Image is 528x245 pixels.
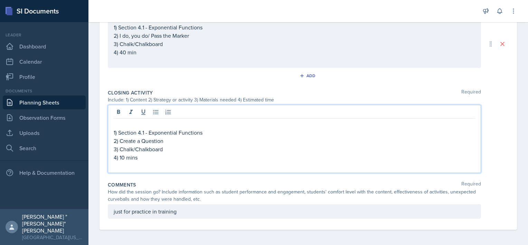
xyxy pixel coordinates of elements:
[114,128,475,137] p: 1) Section 4.1 - Exponential Functions
[114,145,475,153] p: 3) Chalk/Chalkboard
[461,181,481,188] span: Required
[3,39,86,53] a: Dashboard
[114,40,475,48] p: 3) Chalk/Chalkboard
[22,213,83,234] div: [PERSON_NAME] "[PERSON_NAME]" [PERSON_NAME]
[3,32,86,38] div: Leader
[108,89,153,96] label: Closing Activity
[3,88,86,94] div: Documents
[114,31,475,40] p: 2) I do, you do/ Pass the Marker
[3,126,86,140] a: Uploads
[3,111,86,125] a: Observation Forms
[301,73,316,79] div: Add
[114,153,475,162] p: 4) 10 mins
[3,96,86,109] a: Planning Sheets
[461,89,481,96] span: Required
[3,70,86,84] a: Profile
[114,207,475,216] p: just for practice in training
[114,23,475,31] p: 1) Section 4.1 - Exponential Functions
[3,166,86,180] div: Help & Documentation
[22,234,83,241] div: [GEOGRAPHIC_DATA][US_STATE] in [GEOGRAPHIC_DATA]
[3,55,86,69] a: Calendar
[108,181,136,188] label: Comments
[3,141,86,155] a: Search
[108,188,481,203] div: How did the session go? Include information such as student performance and engagement, students'...
[297,71,320,81] button: Add
[114,137,475,145] p: 2) Create a Question
[114,48,475,56] p: 4) 40 min
[108,96,481,103] div: Include: 1) Content 2) Strategy or activity 3) Materials needed 4) Estimated time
